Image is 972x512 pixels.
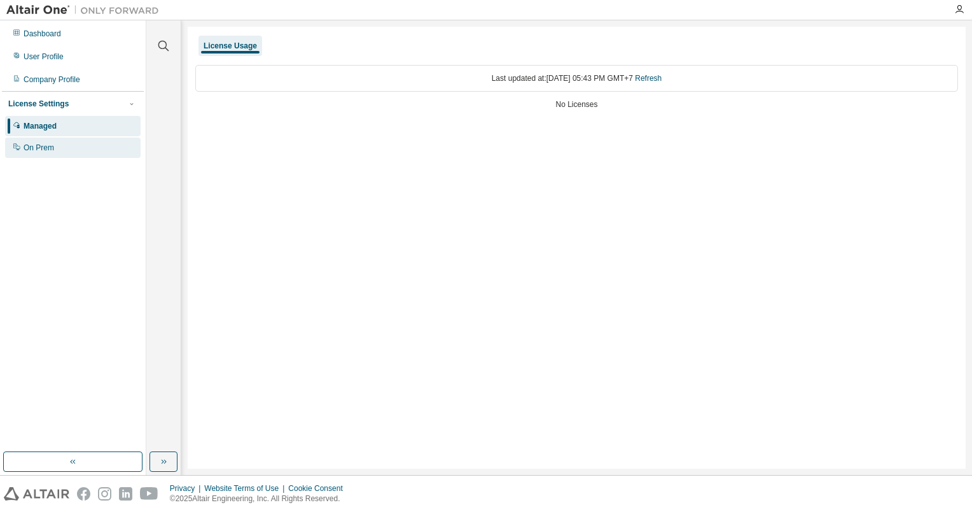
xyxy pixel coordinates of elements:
[24,143,54,153] div: On Prem
[6,4,165,17] img: Altair One
[8,99,69,109] div: License Settings
[635,74,662,83] a: Refresh
[288,483,350,494] div: Cookie Consent
[195,99,958,110] div: No Licenses
[204,483,288,494] div: Website Terms of Use
[119,487,132,501] img: linkedin.svg
[204,41,257,51] div: License Usage
[24,29,61,39] div: Dashboard
[195,65,958,92] div: Last updated at: [DATE] 05:43 PM GMT+7
[170,483,204,494] div: Privacy
[170,494,351,504] p: © 2025 Altair Engineering, Inc. All Rights Reserved.
[77,487,90,501] img: facebook.svg
[140,487,158,501] img: youtube.svg
[4,487,69,501] img: altair_logo.svg
[98,487,111,501] img: instagram.svg
[24,52,64,62] div: User Profile
[24,75,80,85] div: Company Profile
[24,121,57,131] div: Managed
